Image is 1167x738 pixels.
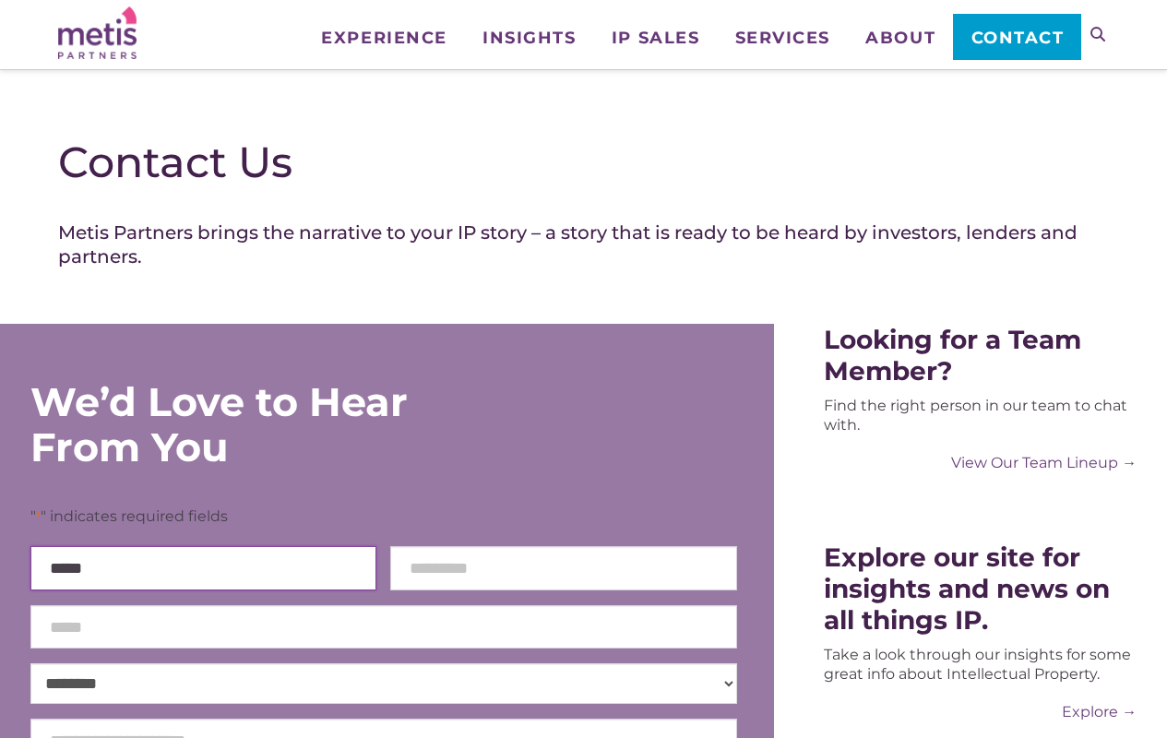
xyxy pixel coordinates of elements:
[58,137,1109,188] h1: Contact Us
[824,702,1137,721] a: Explore →
[824,324,1137,387] div: Looking for a Team Member?
[612,30,699,46] span: IP Sales
[824,542,1137,636] div: Explore our site for insights and news on all things IP.
[30,379,519,470] div: We’d Love to Hear From You
[865,30,935,46] span: About
[971,30,1065,46] span: Contact
[953,14,1081,60] a: Contact
[735,30,830,46] span: Services
[824,453,1137,472] a: View Our Team Lineup →
[30,506,737,527] p: " " indicates required fields
[58,220,1109,268] h4: Metis Partners brings the narrative to your IP story – a story that is ready to be heard by inves...
[824,645,1137,684] div: Take a look through our insights for some great info about Intellectual Property.
[482,30,576,46] span: Insights
[824,396,1137,434] div: Find the right person in our team to chat with.
[58,6,137,59] img: Metis Partners
[321,30,447,46] span: Experience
